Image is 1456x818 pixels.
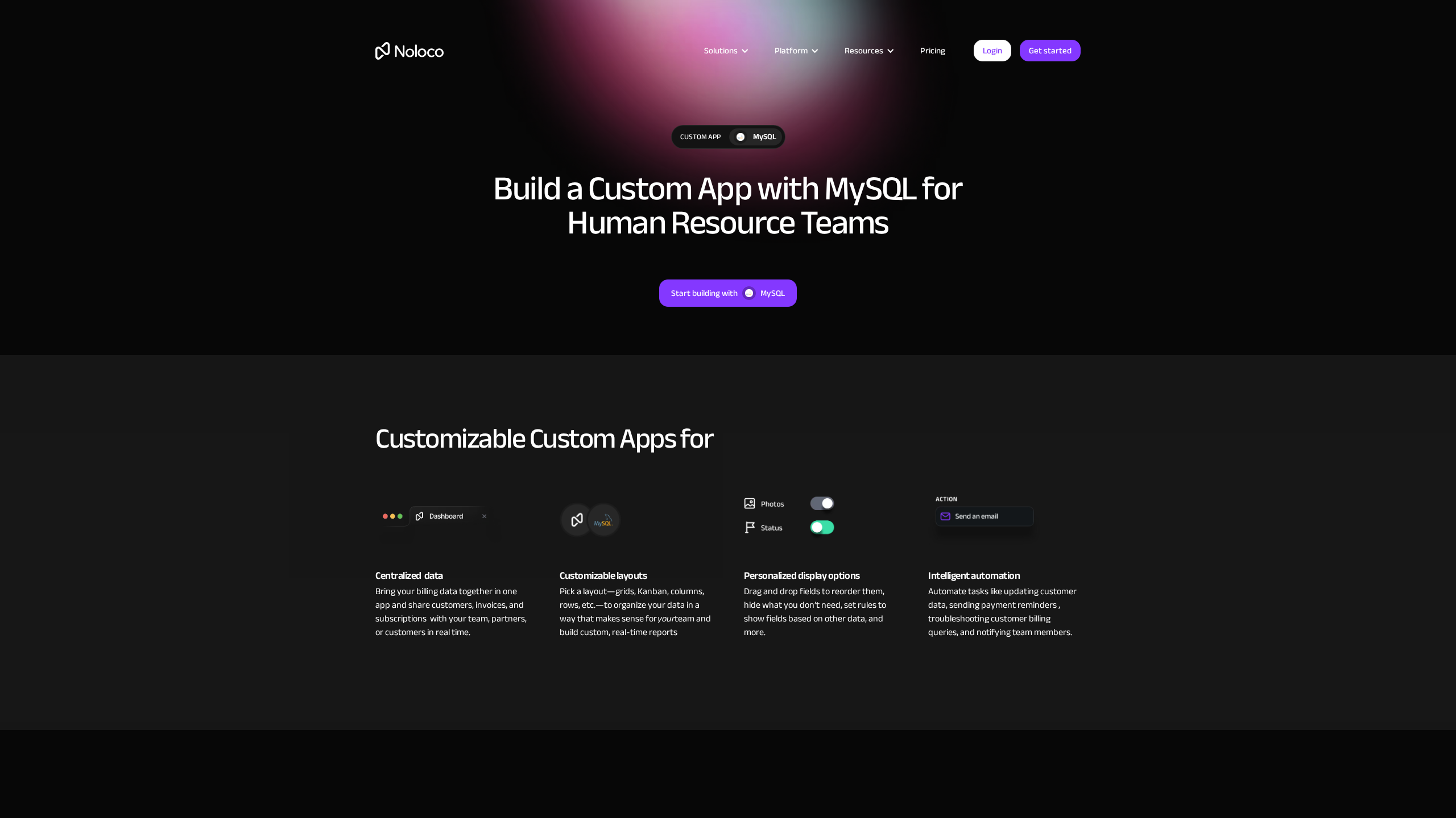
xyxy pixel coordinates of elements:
[690,43,760,58] div: Solutions
[560,567,712,585] div: Customizable layouts
[744,585,896,639] div: Drag and drop fields to reorder them, hide what you don’t need, set rules to show fields based on...
[830,43,906,58] div: Resources
[760,286,785,301] div: MySQL
[906,43,959,58] a: Pricing
[671,286,738,301] div: Start building with
[753,131,776,143] div: MySQL
[1020,40,1081,61] a: Get started
[560,585,712,639] div: Pick a layout—grids, Kanban, columns, rows, etc.—to organize your data in a way that makes sense ...
[744,567,896,585] div: Personalized display options
[845,43,883,58] div: Resources
[775,43,808,58] div: Platform
[974,40,1011,61] a: Login
[760,43,830,58] div: Platform
[375,423,1081,454] h2: Customizable Custom Apps for
[375,567,528,585] div: Centralized data
[375,42,444,60] a: home
[704,43,738,58] div: Solutions
[928,585,1081,639] div: Automate tasks like updating customer data, sending payment reminders , troubleshooting customer ...
[472,172,984,240] h1: Build a Custom App with MySQL for Human Resource Teams
[659,279,797,307] a: Start building withMySQL
[928,567,1081,585] div: Intelligent automation
[657,610,675,627] em: your
[375,585,528,639] div: Bring your billing data together in one app and share customers, invoices, and subscriptions with...
[672,126,729,148] div: Custom App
